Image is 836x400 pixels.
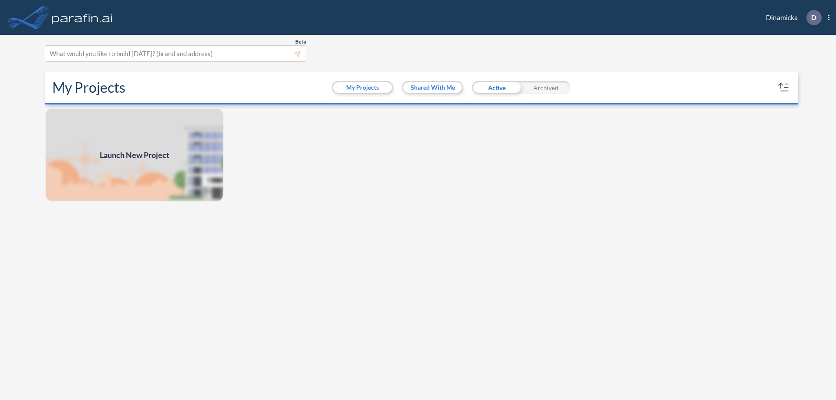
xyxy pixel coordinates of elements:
[333,82,392,93] button: My Projects
[403,82,462,93] button: Shared With Me
[295,38,306,45] span: Beta
[472,81,521,94] div: Active
[753,10,829,25] div: Dinamicka
[100,149,169,161] span: Launch New Project
[521,81,570,94] div: Archived
[45,108,224,202] img: add
[777,81,791,94] button: sort
[45,108,224,202] a: Launch New Project
[50,9,115,26] img: logo
[811,13,816,21] p: D
[52,79,125,96] h2: My Projects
